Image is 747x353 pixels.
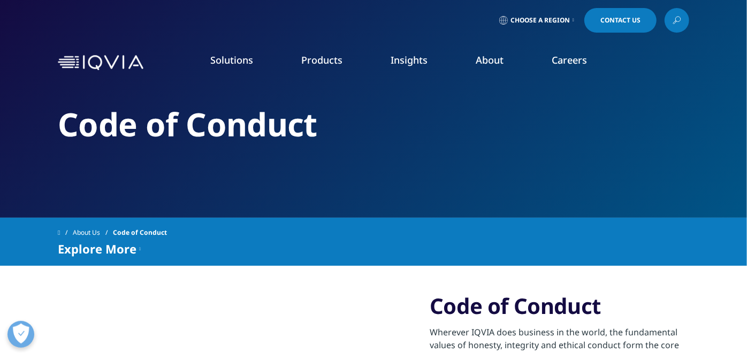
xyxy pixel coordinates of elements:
img: IQVIA Healthcare Information Technology and Pharma Clinical Research Company [58,55,143,71]
a: Contact Us [584,8,657,33]
span: Code of Conduct [113,223,167,242]
span: Explore More [58,242,136,255]
span: Contact Us [600,17,641,24]
h2: Code of Conduct [58,104,689,144]
a: Solutions [210,53,253,66]
a: About [476,53,504,66]
h3: Code of Conduct [430,293,689,319]
a: Careers [552,53,587,66]
a: Products [301,53,342,66]
nav: Primary [148,37,689,88]
span: Choose a Region [510,16,570,25]
button: Open Preferences [7,321,34,348]
a: Insights [391,53,428,66]
a: About Us [73,223,113,242]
